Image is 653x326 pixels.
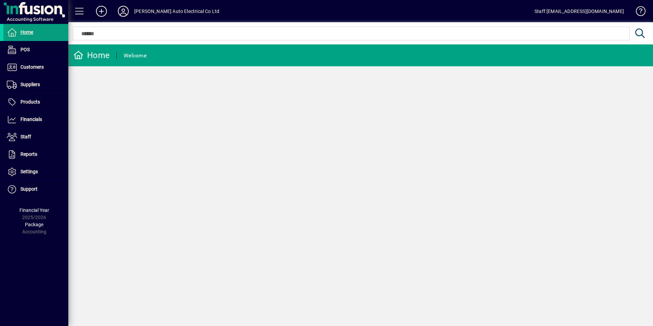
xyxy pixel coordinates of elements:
[112,5,134,17] button: Profile
[25,222,43,227] span: Package
[19,207,49,213] span: Financial Year
[3,163,68,180] a: Settings
[3,128,68,146] a: Staff
[3,111,68,128] a: Financials
[91,5,112,17] button: Add
[20,47,30,52] span: POS
[20,186,38,192] span: Support
[20,151,37,157] span: Reports
[134,6,219,17] div: [PERSON_NAME] Auto Electrical Co Ltd
[3,146,68,163] a: Reports
[20,117,42,122] span: Financials
[20,99,40,105] span: Products
[3,181,68,198] a: Support
[20,134,31,139] span: Staff
[3,41,68,58] a: POS
[73,50,110,61] div: Home
[3,94,68,111] a: Products
[124,50,147,61] div: Welcome
[3,76,68,93] a: Suppliers
[20,82,40,87] span: Suppliers
[534,6,624,17] div: Staff [EMAIL_ADDRESS][DOMAIN_NAME]
[20,169,38,174] span: Settings
[3,59,68,76] a: Customers
[20,64,44,70] span: Customers
[20,29,33,35] span: Home
[631,1,644,24] a: Knowledge Base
